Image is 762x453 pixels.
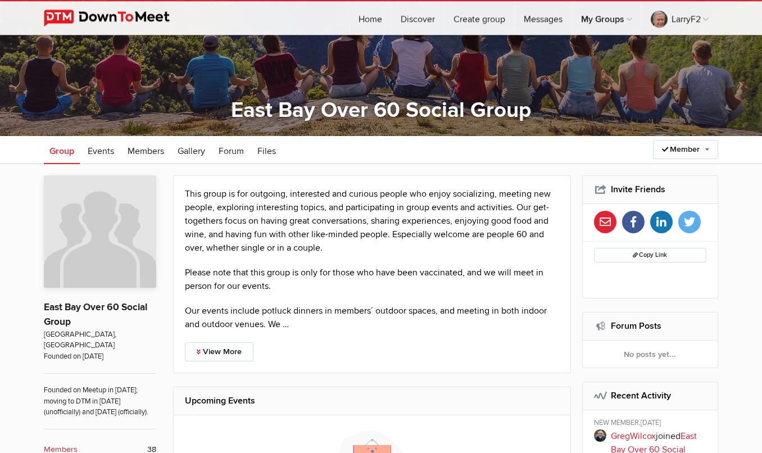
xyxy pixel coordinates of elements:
span: Forum [219,146,244,157]
span: Events [88,146,114,157]
a: Members [122,136,170,164]
a: Files [252,136,282,164]
p: This group is for outgoing, interested and curious people who enjoy socializing, meeting new peop... [185,187,559,255]
span: [GEOGRAPHIC_DATA], [GEOGRAPHIC_DATA] [44,329,156,351]
span: Founded on Meetup in [DATE]; moving to DTM in [DATE] (unofficially) and [DATE] (officially). [44,373,156,418]
p: Please note that this group is only for those who have been vaccinated, and we will meet in perso... [185,266,559,293]
h2: Upcoming Events [185,387,559,414]
span: [DATE] [641,418,661,427]
div: No posts yet... [583,341,718,368]
a: Events [82,136,120,164]
a: Home [350,1,391,35]
span: Members [128,146,164,157]
a: Gallery [172,136,211,164]
a: LarryF2 [642,1,718,35]
a: View More [185,342,253,361]
div: NEW MEMBER, [594,418,710,429]
span: Founded on [DATE] [44,351,156,362]
a: Discover [392,1,444,35]
button: Copy Link [594,248,707,262]
a: Messages [515,1,571,35]
img: DownToMeet [44,10,187,26]
img: East Bay Over 60 Social Group [44,175,156,288]
a: GregWilcox [611,431,656,442]
a: Forum Posts [611,320,661,332]
h2: Invite Friends [594,176,707,203]
span: Gallery [178,146,205,157]
span: Group [49,146,74,157]
span: Files [257,146,276,157]
h2: Recent Activity [594,382,707,409]
a: Forum [213,136,250,164]
p: Our events include potluck dinners in members´ outdoor spaces, and meeting in both indoor and out... [185,304,559,331]
a: Create group [444,1,514,35]
a: Member [653,140,718,159]
span: Copy Link [633,251,667,259]
a: Group [44,136,80,164]
a: My Groups [572,1,641,35]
